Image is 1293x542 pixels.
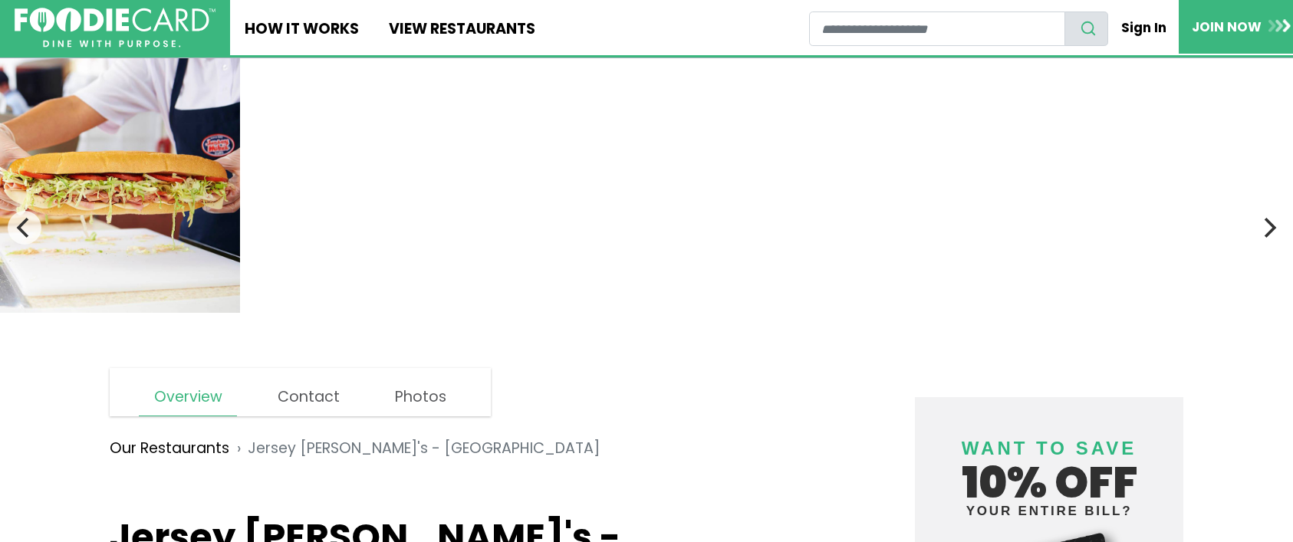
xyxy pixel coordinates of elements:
a: Overview [139,379,236,416]
li: Jersey [PERSON_NAME]'s - [GEOGRAPHIC_DATA] [229,438,600,460]
span: Want to save [962,438,1137,458]
button: Previous [8,211,41,245]
nav: page links [110,368,491,416]
a: Contact [263,379,354,416]
small: your entire bill? [929,504,1169,517]
a: Sign In [1108,11,1179,44]
button: search [1064,11,1109,46]
h4: 10% off [929,419,1169,517]
img: FoodieCard; Eat, Drink, Save, Donate [15,8,215,48]
button: Next [1252,211,1285,245]
input: restaurant search [809,11,1064,46]
nav: breadcrumb [110,426,827,471]
a: Photos [380,379,461,416]
a: Our Restaurants [110,438,229,460]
